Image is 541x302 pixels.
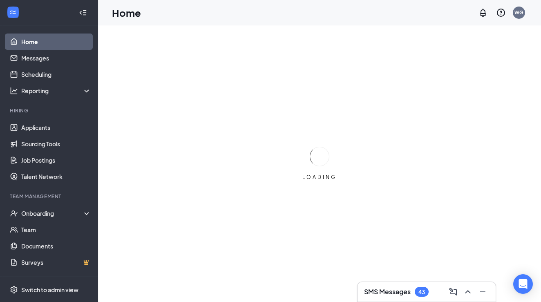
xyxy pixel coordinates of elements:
[478,287,487,297] svg: Minimize
[461,285,474,298] button: ChevronUp
[10,87,18,95] svg: Analysis
[21,221,91,238] a: Team
[513,274,533,294] div: Open Intercom Messenger
[21,119,91,136] a: Applicants
[21,87,92,95] div: Reporting
[476,285,489,298] button: Minimize
[10,209,18,217] svg: UserCheck
[112,6,141,20] h1: Home
[21,66,91,83] a: Scheduling
[448,287,458,297] svg: ComposeMessage
[299,174,340,181] div: LOADING
[496,8,506,18] svg: QuestionInfo
[10,193,89,200] div: Team Management
[21,254,91,271] a: SurveysCrown
[9,8,17,16] svg: WorkstreamLogo
[21,286,78,294] div: Switch to admin view
[21,168,91,185] a: Talent Network
[463,287,473,297] svg: ChevronUp
[21,238,91,254] a: Documents
[21,136,91,152] a: Sourcing Tools
[21,152,91,168] a: Job Postings
[10,107,89,114] div: Hiring
[478,8,488,18] svg: Notifications
[364,287,411,296] h3: SMS Messages
[447,285,460,298] button: ComposeMessage
[418,289,425,295] div: 43
[514,9,523,16] div: WG
[21,34,91,50] a: Home
[21,50,91,66] a: Messages
[10,286,18,294] svg: Settings
[79,9,87,17] svg: Collapse
[21,209,84,217] div: Onboarding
